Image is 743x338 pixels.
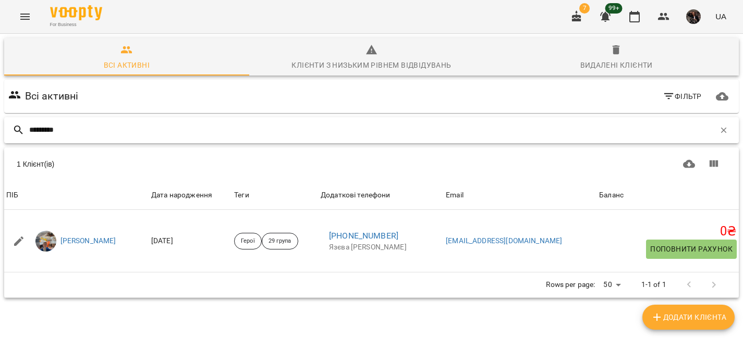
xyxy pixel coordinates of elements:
img: 1c3ca0d60831c76fbe36f9ba0c66c794.jpeg [35,231,56,252]
span: Поповнити рахунок [650,243,733,255]
img: Voopty Logo [50,5,102,20]
div: Table Toolbar [4,147,739,181]
h5: 0 ₴ [599,223,737,240]
span: Додати клієнта [651,311,726,323]
div: Теги [234,189,316,202]
p: Rows per page: [546,280,595,290]
p: Язєва [PERSON_NAME] [329,242,433,253]
span: UA [715,11,726,22]
button: Menu [13,4,38,29]
span: Email [446,189,595,202]
button: Показати колонки [701,152,726,177]
a: [PERSON_NAME] [60,236,116,246]
a: [EMAIL_ADDRESS][DOMAIN_NAME] [446,236,562,245]
div: Герої [234,233,262,249]
div: Sort [446,189,464,202]
div: Баланс [599,189,624,202]
span: Дата народження [151,189,230,202]
div: Sort [599,189,624,202]
h6: Всі активні [25,88,79,104]
div: Email [446,189,464,202]
div: Sort [6,189,18,202]
div: Видалені клієнти [580,59,653,71]
button: Фільтр [659,87,706,106]
span: Фільтр [663,90,702,103]
div: 1 Клієнт(ів) [17,159,366,169]
button: Додати клієнта [642,305,735,330]
span: For Business [50,21,102,28]
div: Всі активні [104,59,150,71]
button: Завантажити CSV [677,152,702,177]
a: [PHONE_NUMBER] [329,231,398,241]
div: Sort [151,189,212,202]
span: 7 [579,3,590,14]
span: ПІБ [6,189,147,202]
button: Поповнити рахунок [646,240,737,258]
p: Герої [241,237,255,246]
div: 50 [599,277,624,292]
img: 8463428bc87f36892c86bf66b209d685.jpg [686,9,701,24]
td: [DATE] [149,210,232,272]
div: Sort [321,189,391,202]
p: 29 група [269,237,291,246]
span: Баланс [599,189,737,202]
span: Додаткові телефони [321,189,442,202]
p: 1-1 of 1 [641,280,666,290]
div: ПІБ [6,189,18,202]
div: Клієнти з низьким рівнем відвідувань [291,59,451,71]
div: Додаткові телефони [321,189,391,202]
div: Дата народження [151,189,212,202]
div: 29 група [262,233,298,249]
button: UA [711,7,730,26]
span: 99+ [605,3,623,14]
